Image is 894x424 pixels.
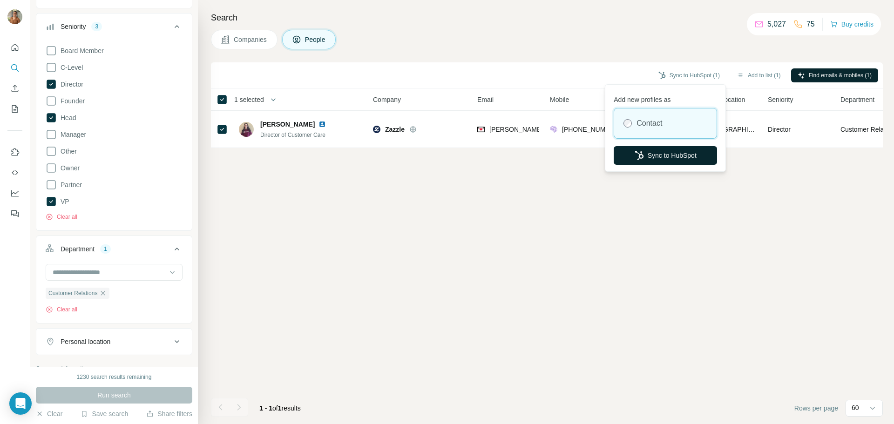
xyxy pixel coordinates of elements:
span: Director [768,126,791,133]
img: Avatar [7,9,22,24]
button: Use Surfe API [7,164,22,181]
button: Sync to HubSpot [614,146,717,165]
span: Department [840,95,874,104]
span: Email [477,95,494,104]
img: Avatar [239,122,254,137]
img: Logo of Zazzle [373,126,380,133]
p: Company information [36,364,192,373]
span: [PERSON_NAME][EMAIL_ADDRESS][PERSON_NAME][DOMAIN_NAME] [489,126,707,133]
button: Clear all [46,213,77,221]
span: Manager [57,130,86,139]
span: of [272,404,278,412]
p: Add new profiles as [614,91,717,104]
span: 1 selected [234,95,264,104]
div: Open Intercom Messenger [9,392,32,415]
button: Department1 [36,238,192,264]
span: [PHONE_NUMBER] [562,126,621,133]
p: 60 [852,403,859,412]
span: Director [57,80,83,89]
span: C-Level [57,63,83,72]
span: Other [57,147,77,156]
button: Enrich CSV [7,80,22,97]
span: Mobile [550,95,569,104]
span: Zazzle [385,125,405,134]
label: Contact [637,118,662,129]
span: Customer Relations [48,289,97,297]
span: 1 - 1 [259,404,272,412]
span: Director of Customer Care [260,132,325,138]
button: Search [7,60,22,76]
button: Find emails & mobiles (1) [791,68,878,82]
div: Seniority [61,22,86,31]
span: VP [57,197,69,206]
span: Owner [57,163,80,173]
span: [GEOGRAPHIC_DATA] [707,125,757,134]
span: [PERSON_NAME] [260,120,315,129]
button: Quick start [7,39,22,56]
span: Founder [57,96,85,106]
button: Sync to HubSpot (1) [652,68,726,82]
h4: Search [211,11,883,24]
button: Dashboard [7,185,22,202]
button: Feedback [7,205,22,222]
span: results [259,404,301,412]
span: People [305,35,326,44]
button: Buy credits [830,18,874,31]
span: Companies [234,35,268,44]
button: Save search [81,409,128,418]
div: 1230 search results remaining [77,373,152,381]
button: Clear [36,409,62,418]
button: Clear all [46,305,77,314]
span: Head [57,113,76,122]
p: 5,027 [767,19,786,30]
span: 1 [278,404,282,412]
img: LinkedIn logo [318,121,326,128]
button: Share filters [146,409,192,418]
button: My lists [7,101,22,117]
button: Use Surfe on LinkedIn [7,144,22,161]
div: Personal location [61,337,110,346]
button: Seniority3 [36,15,192,41]
img: provider people-data-labs logo [550,125,557,134]
span: Seniority [768,95,793,104]
span: Partner [57,180,82,189]
img: provider findymail logo [477,125,485,134]
span: Rows per page [794,404,838,413]
div: Department [61,244,95,254]
span: Company [373,95,401,104]
div: 3 [91,22,102,31]
button: Add to list (1) [730,68,787,82]
p: 75 [806,19,815,30]
button: Personal location [36,330,192,353]
div: 1 [100,245,111,253]
span: Board Member [57,46,104,55]
span: Find emails & mobiles (1) [809,71,872,80]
